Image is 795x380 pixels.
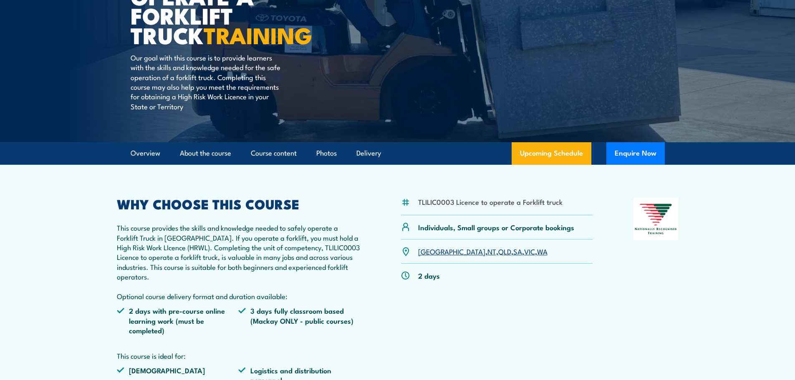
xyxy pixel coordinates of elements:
[606,142,665,165] button: Enquire Now
[418,246,485,256] a: [GEOGRAPHIC_DATA]
[418,222,574,232] p: Individuals, Small groups or Corporate bookings
[204,17,312,52] strong: TRAINING
[117,198,361,209] h2: WHY CHOOSE THIS COURSE
[238,306,360,335] li: 3 days fully classroom based (Mackay ONLY - public courses)
[180,142,231,164] a: About the course
[418,271,440,280] p: 2 days
[498,246,511,256] a: QLD
[131,142,160,164] a: Overview
[316,142,337,164] a: Photos
[537,246,548,256] a: WA
[524,246,535,256] a: VIC
[418,247,548,256] p: , , , , ,
[513,246,522,256] a: SA
[117,351,361,360] p: This course is ideal for:
[131,53,283,111] p: Our goal with this course is to provide learners with the skills and knowledge needed for the saf...
[487,246,496,256] a: NT
[633,198,679,240] img: Nationally Recognised Training logo.
[418,197,563,206] li: TLILIC0003 Licence to operate a Forklift truck
[356,142,381,164] a: Delivery
[117,306,239,335] li: 2 days with pre-course online learning work (must be completed)
[251,142,297,164] a: Course content
[117,223,361,301] p: This course provides the skills and knowledge needed to safely operate a Forklift Truck in [GEOGR...
[512,142,591,165] a: Upcoming Schedule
